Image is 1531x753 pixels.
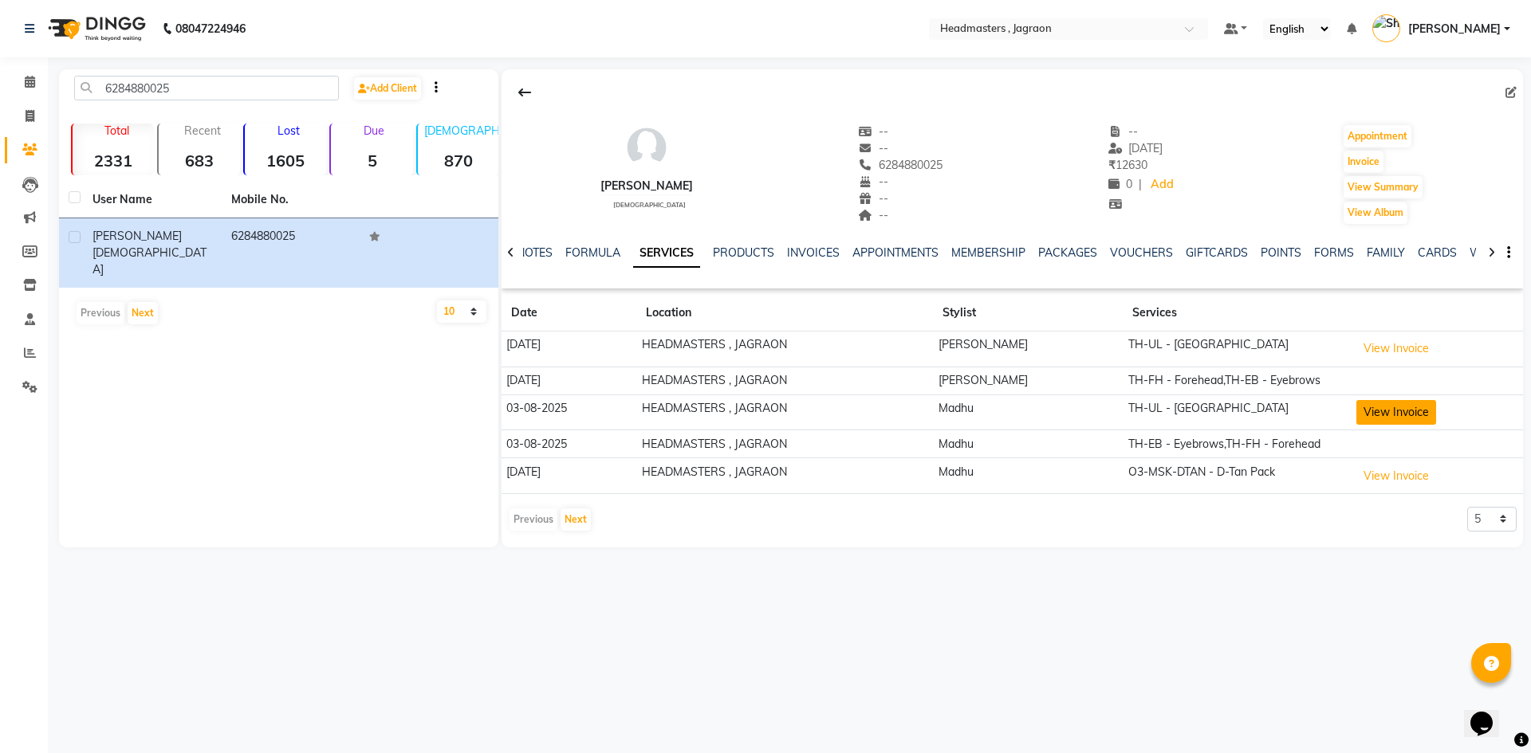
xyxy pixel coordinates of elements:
[1356,400,1436,425] button: View Invoice
[933,331,1123,367] td: [PERSON_NAME]
[175,6,246,51] b: 08047224946
[41,6,150,51] img: logo
[334,124,412,138] p: Due
[79,124,154,138] p: Total
[636,394,933,430] td: HEADMASTERS , JAGRAON
[222,218,360,288] td: 6284880025
[424,124,499,138] p: [DEMOGRAPHIC_DATA]
[713,245,774,260] a: PRODUCTS
[636,295,933,331] th: Location
[1108,158,1116,172] span: ₹
[1108,158,1147,172] span: 12630
[1123,458,1351,494] td: O3-MSK-DTAN - D-Tan Pack
[636,367,933,394] td: HEADMASTERS , JAGRAON
[502,295,636,331] th: Date
[1186,245,1248,260] a: GIFTCARDS
[859,175,889,189] span: --
[933,430,1123,458] td: Madhu
[222,182,360,218] th: Mobile No.
[508,77,541,108] div: Back to Client
[1139,176,1142,193] span: |
[502,430,636,458] td: 03-08-2025
[565,245,620,260] a: FORMULA
[502,367,636,394] td: [DATE]
[859,141,889,155] span: --
[1464,689,1515,737] iframe: chat widget
[933,367,1123,394] td: [PERSON_NAME]
[1408,21,1501,37] span: [PERSON_NAME]
[245,151,326,171] strong: 1605
[1344,176,1423,198] button: View Summary
[636,458,933,494] td: HEADMASTERS , JAGRAON
[1344,202,1407,224] button: View Album
[859,124,889,139] span: --
[73,151,154,171] strong: 2331
[1314,245,1354,260] a: FORMS
[933,394,1123,430] td: Madhu
[1356,336,1436,361] button: View Invoice
[1261,245,1301,260] a: POINTS
[1123,394,1351,430] td: TH-UL - [GEOGRAPHIC_DATA]
[159,151,240,171] strong: 683
[636,331,933,367] td: HEADMASTERS , JAGRAON
[1148,174,1176,196] a: Add
[1110,245,1173,260] a: VOUCHERS
[1372,14,1400,42] img: Shivangi Jagraon
[354,77,421,100] a: Add Client
[852,245,939,260] a: APPOINTMENTS
[83,182,222,218] th: User Name
[1418,245,1457,260] a: CARDS
[1108,141,1163,155] span: [DATE]
[636,430,933,458] td: HEADMASTERS , JAGRAON
[1038,245,1097,260] a: PACKAGES
[1123,367,1351,394] td: TH-FH - Forehead,TH-EB - Eyebrows
[561,508,591,531] button: Next
[92,229,182,243] span: [PERSON_NAME]
[502,394,636,430] td: 03-08-2025
[1123,331,1351,367] td: TH-UL - [GEOGRAPHIC_DATA]
[1108,124,1139,139] span: --
[517,245,553,260] a: NOTES
[502,331,636,367] td: [DATE]
[92,245,207,276] span: [DEMOGRAPHIC_DATA]
[859,158,943,172] span: 6284880025
[1108,177,1132,191] span: 0
[1344,125,1411,147] button: Appointment
[165,124,240,138] p: Recent
[1367,245,1405,260] a: FAMILY
[623,124,671,171] img: avatar
[502,458,636,494] td: [DATE]
[600,178,693,194] div: [PERSON_NAME]
[128,302,158,324] button: Next
[859,191,889,206] span: --
[1470,245,1515,260] a: WALLET
[251,124,326,138] p: Lost
[787,245,840,260] a: INVOICES
[1356,464,1436,488] button: View Invoice
[933,295,1123,331] th: Stylist
[613,201,686,209] span: [DEMOGRAPHIC_DATA]
[74,76,339,100] input: Search by Name/Mobile/Email/Code
[859,208,889,222] span: --
[951,245,1025,260] a: MEMBERSHIP
[1123,295,1351,331] th: Services
[1344,151,1383,173] button: Invoice
[933,458,1123,494] td: Madhu
[418,151,499,171] strong: 870
[633,239,700,268] a: SERVICES
[1123,430,1351,458] td: TH-EB - Eyebrows,TH-FH - Forehead
[331,151,412,171] strong: 5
